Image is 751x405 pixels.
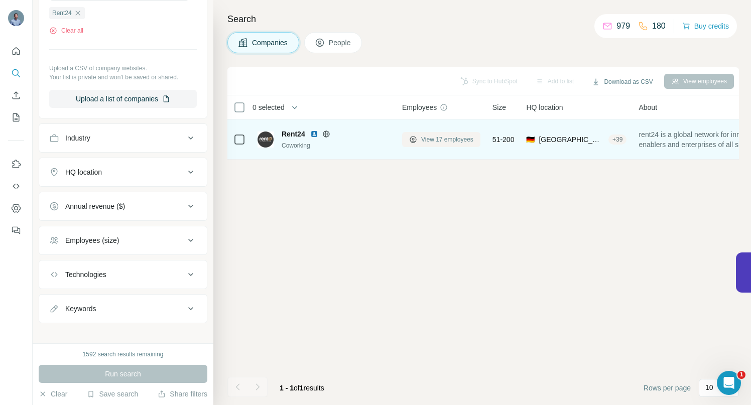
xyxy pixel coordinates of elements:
[294,384,300,392] span: of
[8,42,24,60] button: Quick start
[258,131,274,148] img: Logo of Rent24
[705,382,713,392] p: 10
[65,269,106,280] div: Technologies
[158,389,207,399] button: Share filters
[539,134,604,145] span: [GEOGRAPHIC_DATA], [GEOGRAPHIC_DATA]
[282,129,305,139] span: Rent24
[310,130,318,138] img: LinkedIn logo
[87,389,138,399] button: Save search
[39,262,207,287] button: Technologies
[8,199,24,217] button: Dashboard
[49,26,83,35] button: Clear all
[282,141,390,150] div: Coworking
[39,389,67,399] button: Clear
[39,160,207,184] button: HQ location
[616,20,630,32] p: 979
[492,134,515,145] span: 51-200
[585,74,660,89] button: Download as CSV
[252,38,289,48] span: Companies
[49,64,197,73] p: Upload a CSV of company websites.
[608,135,627,144] div: + 39
[65,304,96,314] div: Keywords
[8,10,24,26] img: Avatar
[65,235,119,245] div: Employees (size)
[717,371,741,395] iframe: Intercom live chat
[39,228,207,252] button: Employees (size)
[280,384,324,392] span: results
[682,19,729,33] button: Buy credits
[39,194,207,218] button: Annual revenue ($)
[52,9,72,18] span: Rent24
[49,90,197,108] button: Upload a list of companies
[652,20,666,32] p: 180
[639,102,657,112] span: About
[402,132,480,147] button: View 17 employees
[300,384,304,392] span: 1
[39,297,207,321] button: Keywords
[8,108,24,126] button: My lists
[39,126,207,150] button: Industry
[253,102,285,112] span: 0 selected
[65,201,125,211] div: Annual revenue ($)
[644,383,691,393] span: Rows per page
[329,38,352,48] span: People
[8,64,24,82] button: Search
[526,134,535,145] span: 🇩🇪
[8,86,24,104] button: Enrich CSV
[65,133,90,143] div: Industry
[402,102,437,112] span: Employees
[492,102,506,112] span: Size
[83,350,164,359] div: 1592 search results remaining
[280,384,294,392] span: 1 - 1
[421,135,473,144] span: View 17 employees
[737,371,745,379] span: 1
[49,73,197,82] p: Your list is private and won't be saved or shared.
[8,221,24,239] button: Feedback
[526,102,563,112] span: HQ location
[227,12,739,26] h4: Search
[8,177,24,195] button: Use Surfe API
[8,155,24,173] button: Use Surfe on LinkedIn
[65,167,102,177] div: HQ location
